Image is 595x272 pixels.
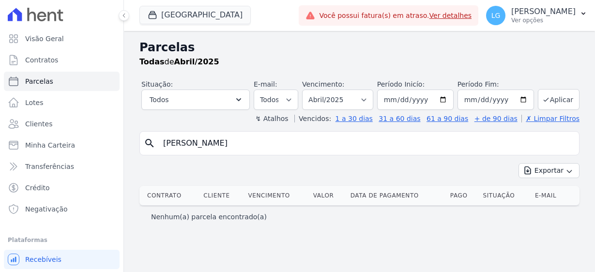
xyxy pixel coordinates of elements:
[139,6,251,24] button: [GEOGRAPHIC_DATA]
[377,80,425,88] label: Período Inicío:
[458,79,534,90] label: Período Fim:
[302,80,344,88] label: Vencimento:
[139,39,580,56] h2: Parcelas
[25,34,64,44] span: Visão Geral
[25,140,75,150] span: Minha Carteira
[144,137,155,149] i: search
[427,115,468,122] a: 61 a 90 dias
[531,186,569,205] th: E-mail
[4,29,120,48] a: Visão Geral
[379,115,420,122] a: 31 a 60 dias
[319,11,472,21] span: Você possui fatura(s) em atraso.
[4,178,120,197] a: Crédito
[25,55,58,65] span: Contratos
[25,162,74,171] span: Transferências
[429,12,472,19] a: Ver detalhes
[25,119,52,129] span: Clientes
[4,50,120,70] a: Contratos
[151,212,267,222] p: Nenhum(a) parcela encontrado(a)
[141,80,173,88] label: Situação:
[199,186,244,205] th: Cliente
[347,186,446,205] th: Data de Pagamento
[4,136,120,155] a: Minha Carteira
[309,186,347,205] th: Valor
[519,163,580,178] button: Exportar
[4,199,120,219] a: Negativação
[25,255,61,264] span: Recebíveis
[479,186,531,205] th: Situação
[4,157,120,176] a: Transferências
[139,186,199,205] th: Contrato
[538,89,580,110] button: Aplicar
[25,183,50,193] span: Crédito
[491,12,501,19] span: LG
[521,115,580,122] a: ✗ Limpar Filtros
[511,16,576,24] p: Ver opções
[244,186,309,205] th: Vencimento
[294,115,331,122] label: Vencidos:
[25,98,44,107] span: Lotes
[255,115,288,122] label: ↯ Atalhos
[4,93,120,112] a: Lotes
[174,57,219,66] strong: Abril/2025
[157,134,575,153] input: Buscar por nome do lote ou do cliente
[8,234,116,246] div: Plataformas
[139,56,219,68] p: de
[25,204,68,214] span: Negativação
[4,250,120,269] a: Recebíveis
[511,7,576,16] p: [PERSON_NAME]
[4,72,120,91] a: Parcelas
[141,90,250,110] button: Todos
[150,94,168,106] span: Todos
[25,76,53,86] span: Parcelas
[4,114,120,134] a: Clientes
[139,57,165,66] strong: Todas
[254,80,277,88] label: E-mail:
[474,115,518,122] a: + de 90 dias
[336,115,373,122] a: 1 a 30 dias
[446,186,479,205] th: Pago
[478,2,595,29] button: LG [PERSON_NAME] Ver opções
